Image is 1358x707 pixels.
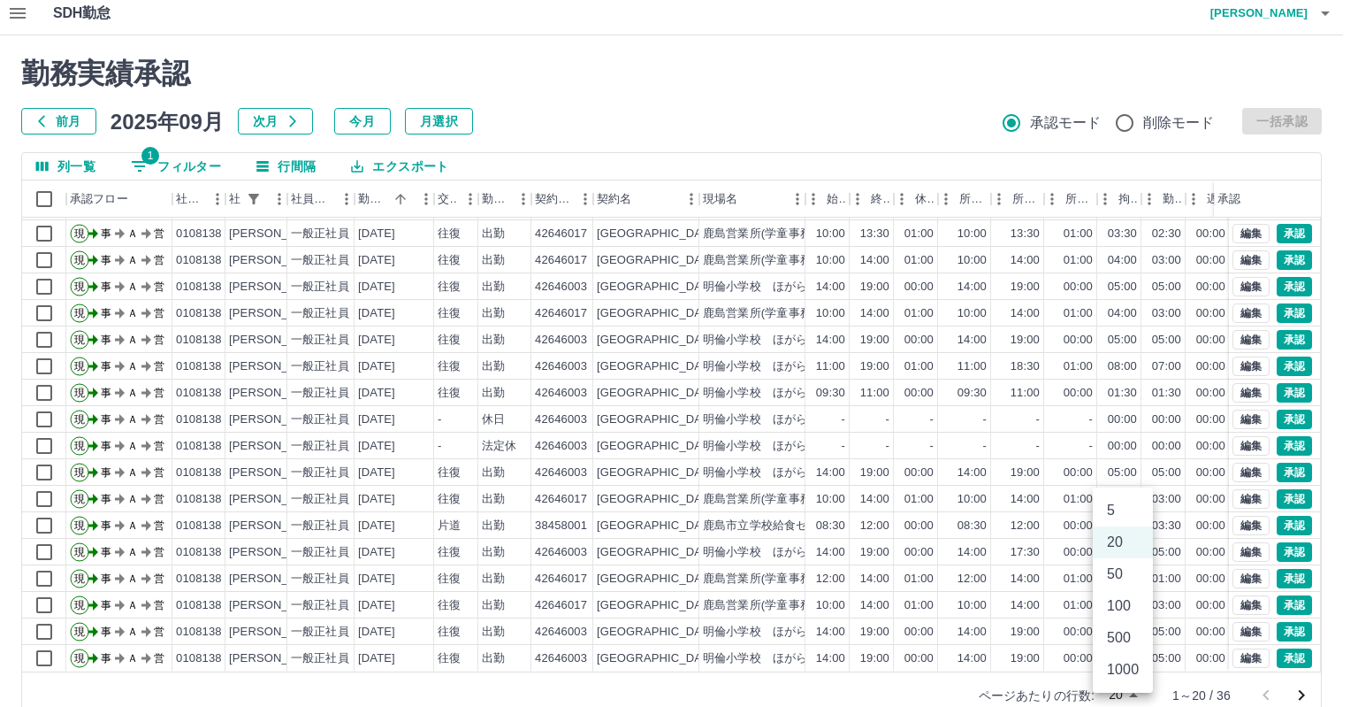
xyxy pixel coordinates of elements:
[1093,654,1153,686] li: 1000
[1093,526,1153,558] li: 20
[1093,590,1153,622] li: 100
[1093,558,1153,590] li: 50
[1093,622,1153,654] li: 500
[1093,495,1153,526] li: 5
